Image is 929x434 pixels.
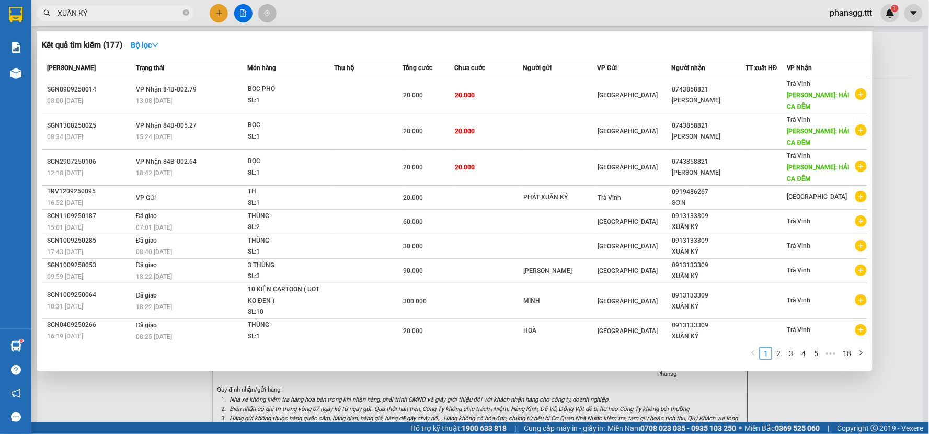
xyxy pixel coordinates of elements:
[785,348,797,359] a: 3
[855,324,867,336] span: plus-circle
[47,64,96,72] span: [PERSON_NAME]
[598,218,658,225] span: [GEOGRAPHIC_DATA]
[47,211,133,222] div: SGN1109250187
[43,9,51,17] span: search
[131,41,159,49] strong: Bộ lọc
[136,122,197,129] span: VP Nhận 84B-005.27
[136,169,172,177] span: 18:42 [DATE]
[598,327,658,335] span: [GEOGRAPHIC_DATA]
[672,167,745,178] div: [PERSON_NAME]
[672,331,745,342] div: XUÂN KÝ
[746,64,777,72] span: TT xuất HĐ
[404,218,423,225] span: 60.000
[672,120,745,131] div: 0743858821
[672,198,745,209] div: SƠN
[136,86,197,93] span: VP Nhận 84B-002.79
[787,267,811,274] span: Trà Vinh
[248,131,326,143] div: SL: 1
[47,156,133,167] div: SGN2907250106
[248,84,326,95] div: BOC PHO
[787,116,811,123] span: Trà Vinh
[136,237,157,244] span: Đã giao
[121,55,208,70] div: 30.000
[10,42,21,53] img: solution-icon
[773,348,784,359] a: 2
[248,95,326,107] div: SL: 1
[798,348,809,359] a: 4
[248,222,326,233] div: SL: 2
[810,347,822,360] li: 5
[122,34,207,49] div: 0383008421
[787,164,850,182] span: [PERSON_NAME]: HẢI CA ĐÊM
[47,248,83,256] span: 17:43 [DATE]
[47,133,83,141] span: 08:34 [DATE]
[122,10,147,21] span: Nhận:
[855,265,867,276] span: plus-circle
[822,347,839,360] span: •••
[335,64,354,72] span: Thu hộ
[672,222,745,233] div: XUÂN KÝ
[787,152,811,159] span: Trà Vinh
[750,350,756,356] span: left
[47,199,83,207] span: 16:52 [DATE]
[404,243,423,250] span: 30.000
[47,273,83,280] span: 09:59 [DATE]
[248,235,326,247] div: THÙNG
[855,240,867,252] span: plus-circle
[855,191,867,202] span: plus-circle
[404,164,423,171] span: 20.000
[855,294,867,306] span: plus-circle
[9,9,25,20] span: Gửi:
[672,290,745,301] div: 0913133309
[822,347,839,360] li: Next 5 Pages
[47,224,83,231] span: 15:01 [DATE]
[810,348,822,359] a: 5
[840,348,854,359] a: 18
[404,267,423,275] span: 90.000
[454,64,485,72] span: Chưa cước
[248,186,326,198] div: TH
[9,9,115,32] div: [GEOGRAPHIC_DATA]
[598,267,658,275] span: [GEOGRAPHIC_DATA]
[787,128,850,146] span: [PERSON_NAME]: HẢI CA ĐÊM
[523,266,597,277] div: [PERSON_NAME]
[523,192,597,203] div: PHÁT XUÂN KÝ
[136,261,157,269] span: Đã giao
[136,212,157,220] span: Đã giao
[47,290,133,301] div: SGN1009250064
[598,243,658,250] span: [GEOGRAPHIC_DATA]
[122,21,207,34] div: DUNG
[455,92,475,99] span: 20.000
[787,242,811,249] span: Trà Vinh
[787,80,811,87] span: Trà Vinh
[855,347,867,360] button: right
[20,339,23,342] sup: 1
[598,298,658,305] span: [GEOGRAPHIC_DATA]
[122,9,207,21] div: Trà Vinh
[760,348,772,359] a: 1
[404,128,423,135] span: 20.000
[136,333,172,340] span: 08:25 [DATE]
[672,95,745,106] div: [PERSON_NAME]
[747,347,760,360] li: Previous Page
[121,75,135,89] span: SL
[136,133,172,141] span: 15:24 [DATE]
[787,64,812,72] span: VP Nhận
[47,120,133,131] div: SGN1308250025
[136,64,164,72] span: Trạng thái
[10,68,21,79] img: warehouse-icon
[47,319,133,330] div: SGN0409250266
[183,9,189,16] span: close-circle
[248,211,326,222] div: THÙNG
[11,365,21,375] span: question-circle
[598,194,621,201] span: Trà Vinh
[672,187,745,198] div: 0919486267
[855,215,867,227] span: plus-circle
[47,186,133,197] div: TRV1209250095
[787,92,850,110] span: [PERSON_NAME]: HẢI CA ĐÊM
[136,194,156,201] span: VP Gửi
[404,298,427,305] span: 300.000
[11,412,21,422] span: message
[47,235,133,246] div: SGN1009250285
